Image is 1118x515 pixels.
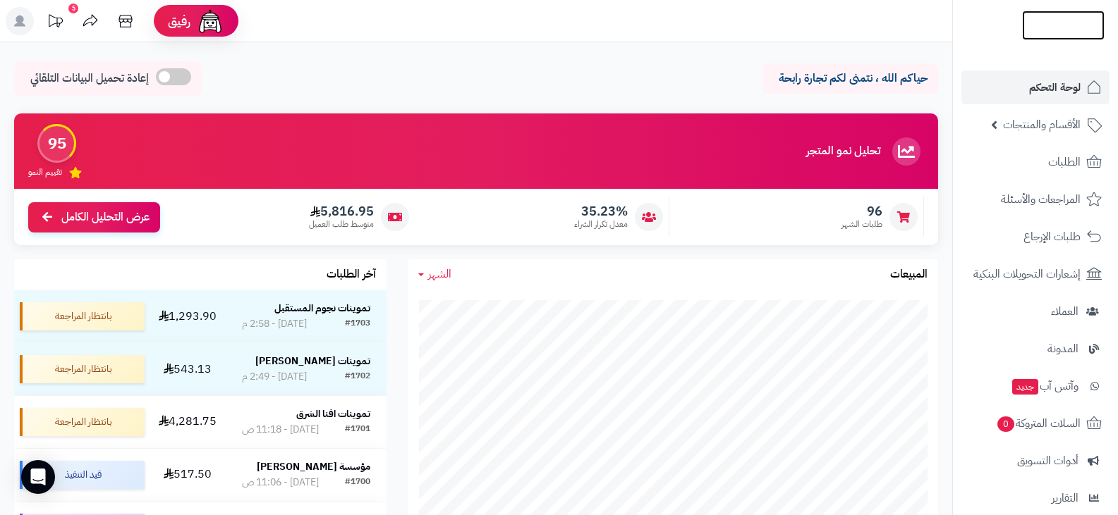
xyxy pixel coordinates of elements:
div: [DATE] - 2:49 م [242,370,307,384]
div: بانتظار المراجعة [20,355,145,383]
strong: تموينات افنا الشرق [296,407,370,421]
a: أدوات التسويق [961,444,1110,478]
div: بانتظار المراجعة [20,302,145,330]
a: المدونة [961,332,1110,366]
div: [DATE] - 2:58 م [242,317,307,331]
span: طلبات الإرجاع [1023,227,1081,247]
h3: المبيعات [890,268,928,281]
span: 96 [841,204,882,219]
div: [DATE] - 11:06 ص [242,476,319,490]
td: 517.50 [150,449,226,501]
span: تقييم النمو [28,166,62,178]
td: 4,281.75 [150,396,226,448]
span: جديد [1012,379,1038,395]
span: متوسط طلب العميل [309,218,374,230]
img: logo-2.png [1022,37,1105,67]
h3: تحليل نمو المتجر [806,145,880,158]
span: إعادة تحميل البيانات التلقائي [30,70,149,87]
div: 5 [68,4,78,13]
span: 0 [997,416,1014,432]
div: #1703 [345,317,370,331]
div: قيد التنفيذ [20,461,145,489]
span: وآتس آب [1011,376,1078,396]
span: أدوات التسويق [1017,451,1078,471]
span: 5,816.95 [309,204,374,219]
span: لوحة التحكم [1029,77,1081,97]
a: الشهر [418,266,451,283]
span: الأقسام والمنتجات [1003,115,1081,135]
td: 543.13 [150,343,226,395]
span: عرض التحليل الكامل [61,209,150,225]
div: بانتظار المراجعة [20,408,145,436]
span: التقارير [1052,488,1078,508]
span: السلات المتروكة [996,414,1081,433]
div: #1700 [345,476,370,490]
img: ai-face.png [196,7,224,35]
span: 35.23% [574,204,628,219]
a: طلبات الإرجاع [961,220,1110,254]
span: المراجعات والأسئلة [1001,190,1081,209]
div: Open Intercom Messenger [21,460,55,494]
h3: آخر الطلبات [327,268,376,281]
td: 1,293.90 [150,290,226,342]
a: لوحة التحكم [961,70,1110,104]
div: #1701 [345,423,370,437]
strong: تموينات نجوم المستقبل [274,301,370,316]
span: المدونة [1047,339,1078,359]
strong: تموينات [PERSON_NAME] [255,354,370,368]
span: العملاء [1051,302,1078,321]
span: طلبات الشهر [841,218,882,230]
a: وآتس آبجديد [961,369,1110,403]
strong: مؤسسة [PERSON_NAME] [257,459,370,474]
span: الشهر [428,266,451,283]
p: حياكم الله ، نتمنى لكم تجارة رابحة [772,70,928,87]
div: #1702 [345,370,370,384]
span: الطلبات [1048,152,1081,172]
span: إشعارات التحويلات البنكية [973,264,1081,284]
a: الطلبات [961,145,1110,179]
a: العملاء [961,294,1110,328]
span: رفيق [168,13,190,30]
a: تحديثات المنصة [37,7,73,39]
a: التقارير [961,481,1110,515]
a: السلات المتروكة0 [961,407,1110,440]
div: [DATE] - 11:18 ص [242,423,319,437]
a: المراجعات والأسئلة [961,182,1110,216]
span: معدل تكرار الشراء [574,218,628,230]
a: إشعارات التحويلات البنكية [961,257,1110,291]
a: عرض التحليل الكامل [28,202,160,232]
